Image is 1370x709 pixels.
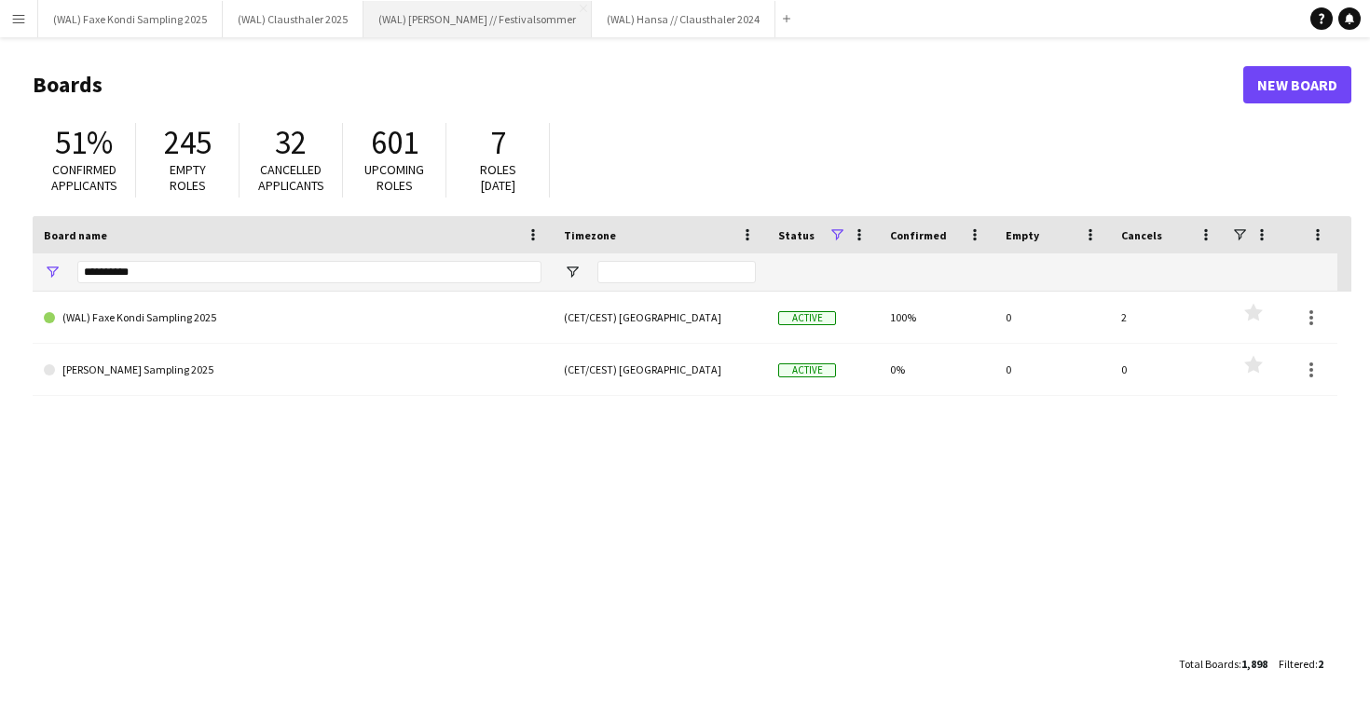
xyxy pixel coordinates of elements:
[1110,344,1226,395] div: 0
[38,1,223,37] button: (WAL) Faxe Kondi Sampling 2025
[592,1,775,37] button: (WAL) Hansa // Clausthaler 2024
[258,161,324,194] span: Cancelled applicants
[164,122,212,163] span: 245
[33,71,1243,99] h1: Boards
[44,228,107,242] span: Board name
[879,292,994,343] div: 100%
[564,228,616,242] span: Timezone
[1318,657,1323,671] span: 2
[1179,646,1267,682] div: :
[1121,228,1162,242] span: Cancels
[1110,292,1226,343] div: 2
[564,264,581,280] button: Open Filter Menu
[778,311,836,325] span: Active
[44,264,61,280] button: Open Filter Menu
[480,161,516,194] span: Roles [DATE]
[1179,657,1239,671] span: Total Boards
[879,344,994,395] div: 0%
[553,344,767,395] div: (CET/CEST) [GEOGRAPHIC_DATA]
[778,363,836,377] span: Active
[223,1,363,37] button: (WAL) Clausthaler 2025
[994,344,1110,395] div: 0
[778,228,815,242] span: Status
[44,292,541,344] a: (WAL) Faxe Kondi Sampling 2025
[490,122,506,163] span: 7
[371,122,418,163] span: 601
[1279,657,1315,671] span: Filtered
[364,161,424,194] span: Upcoming roles
[44,344,541,396] a: [PERSON_NAME] Sampling 2025
[51,161,117,194] span: Confirmed applicants
[597,261,756,283] input: Timezone Filter Input
[170,161,206,194] span: Empty roles
[1241,657,1267,671] span: 1,898
[275,122,307,163] span: 32
[1279,646,1323,682] div: :
[77,261,541,283] input: Board name Filter Input
[890,228,947,242] span: Confirmed
[1006,228,1039,242] span: Empty
[363,1,592,37] button: (WAL) [PERSON_NAME] // Festivalsommer
[55,122,113,163] span: 51%
[553,292,767,343] div: (CET/CEST) [GEOGRAPHIC_DATA]
[994,292,1110,343] div: 0
[1243,66,1351,103] a: New Board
